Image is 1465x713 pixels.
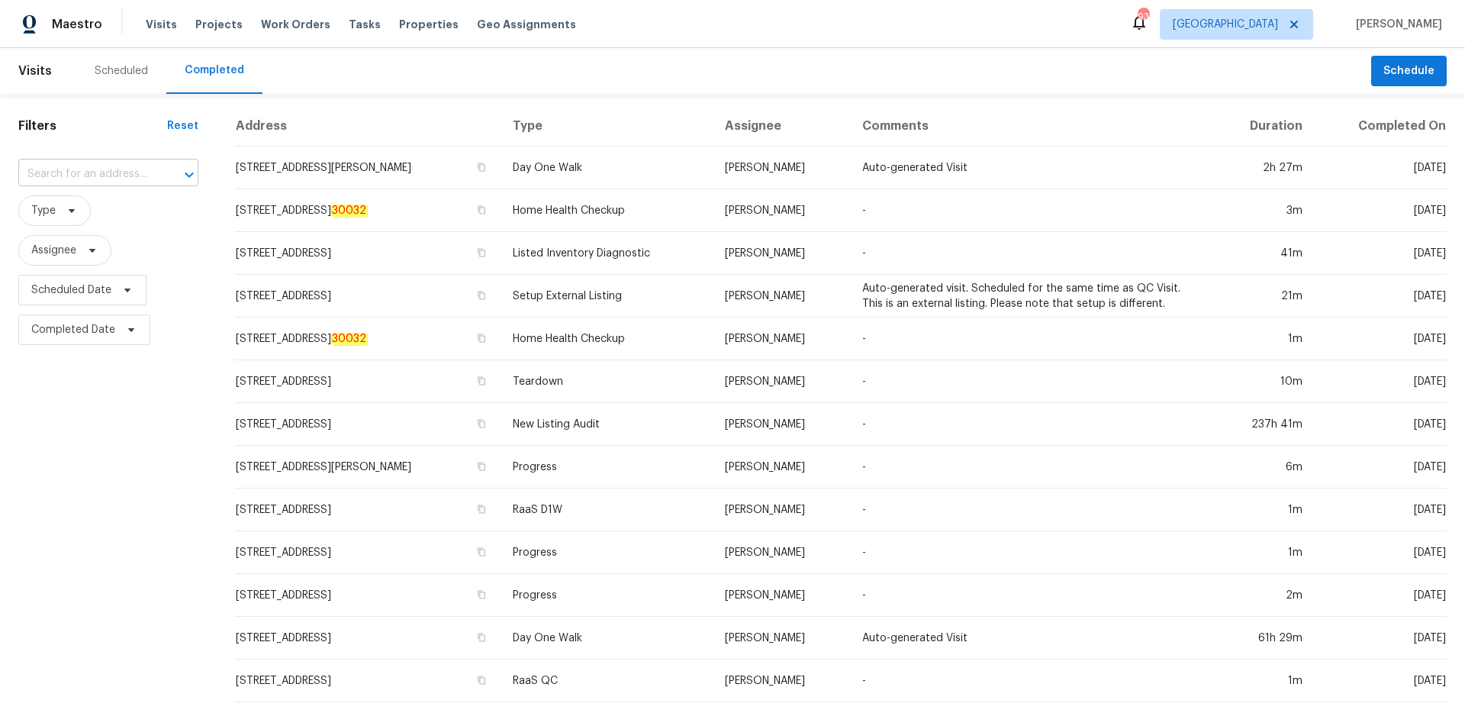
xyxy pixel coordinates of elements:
[501,617,713,660] td: Day One Walk
[1315,318,1447,360] td: [DATE]
[850,574,1213,617] td: -
[501,275,713,318] td: Setup External Listing
[1315,275,1447,318] td: [DATE]
[195,17,243,32] span: Projects
[850,189,1213,232] td: -
[18,163,156,186] input: Search for an address...
[1213,360,1315,403] td: 10m
[501,489,713,531] td: RaaS D1W
[235,106,501,147] th: Address
[146,17,177,32] span: Visits
[1213,275,1315,318] td: 21m
[1213,660,1315,702] td: 1m
[850,660,1213,702] td: -
[713,318,850,360] td: [PERSON_NAME]
[1315,617,1447,660] td: [DATE]
[475,502,488,516] button: Copy Address
[850,275,1213,318] td: Auto-generated visit. Scheduled for the same time as QC Visit. This is an external listing. Pleas...
[1315,147,1447,189] td: [DATE]
[713,617,850,660] td: [PERSON_NAME]
[1315,489,1447,531] td: [DATE]
[475,203,488,217] button: Copy Address
[235,275,501,318] td: [STREET_ADDRESS]
[235,489,501,531] td: [STREET_ADDRESS]
[713,403,850,446] td: [PERSON_NAME]
[1315,360,1447,403] td: [DATE]
[1213,189,1315,232] td: 3m
[475,289,488,302] button: Copy Address
[1138,9,1148,24] div: 93
[95,63,148,79] div: Scheduled
[18,54,52,88] span: Visits
[713,189,850,232] td: [PERSON_NAME]
[1315,189,1447,232] td: [DATE]
[1213,147,1315,189] td: 2h 27m
[475,545,488,559] button: Copy Address
[501,531,713,574] td: Progress
[850,531,1213,574] td: -
[179,164,200,186] button: Open
[1315,232,1447,275] td: [DATE]
[1213,574,1315,617] td: 2m
[52,17,102,32] span: Maestro
[235,403,501,446] td: [STREET_ADDRESS]
[1315,660,1447,702] td: [DATE]
[1315,403,1447,446] td: [DATE]
[713,574,850,617] td: [PERSON_NAME]
[331,205,367,217] em: 30032
[850,106,1213,147] th: Comments
[261,17,330,32] span: Work Orders
[475,331,488,345] button: Copy Address
[501,147,713,189] td: Day One Walk
[501,574,713,617] td: Progress
[501,446,713,489] td: Progress
[713,275,850,318] td: [PERSON_NAME]
[185,63,244,78] div: Completed
[235,531,501,574] td: [STREET_ADDRESS]
[501,189,713,232] td: Home Health Checkup
[331,333,367,345] em: 30032
[713,660,850,702] td: [PERSON_NAME]
[1383,62,1434,81] span: Schedule
[31,203,56,218] span: Type
[31,282,111,298] span: Scheduled Date
[235,617,501,660] td: [STREET_ADDRESS]
[1213,403,1315,446] td: 237h 41m
[850,232,1213,275] td: -
[713,446,850,489] td: [PERSON_NAME]
[713,531,850,574] td: [PERSON_NAME]
[18,118,167,134] h1: Filters
[167,118,198,134] div: Reset
[475,160,488,174] button: Copy Address
[399,17,459,32] span: Properties
[1213,446,1315,489] td: 6m
[1173,17,1278,32] span: [GEOGRAPHIC_DATA]
[1213,617,1315,660] td: 61h 29m
[475,631,488,644] button: Copy Address
[501,232,713,275] td: Listed Inventory Diagnostic
[1315,574,1447,617] td: [DATE]
[475,374,488,388] button: Copy Address
[235,360,501,403] td: [STREET_ADDRESS]
[501,360,713,403] td: Teardown
[501,318,713,360] td: Home Health Checkup
[1315,446,1447,489] td: [DATE]
[850,360,1213,403] td: -
[235,189,501,232] td: [STREET_ADDRESS]
[1315,106,1447,147] th: Completed On
[501,403,713,446] td: New Listing Audit
[713,489,850,531] td: [PERSON_NAME]
[850,489,1213,531] td: -
[31,243,76,258] span: Assignee
[1371,56,1447,87] button: Schedule
[713,147,850,189] td: [PERSON_NAME]
[850,318,1213,360] td: -
[235,318,501,360] td: [STREET_ADDRESS]
[235,232,501,275] td: [STREET_ADDRESS]
[235,574,501,617] td: [STREET_ADDRESS]
[1213,489,1315,531] td: 1m
[713,360,850,403] td: [PERSON_NAME]
[713,232,850,275] td: [PERSON_NAME]
[235,446,501,489] td: [STREET_ADDRESS][PERSON_NAME]
[349,19,381,30] span: Tasks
